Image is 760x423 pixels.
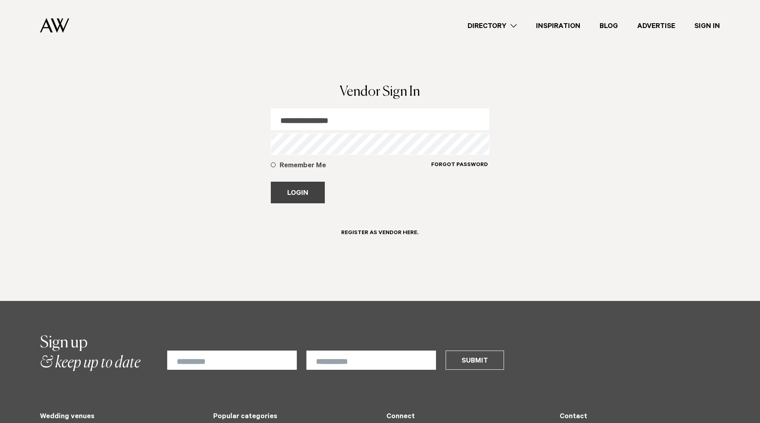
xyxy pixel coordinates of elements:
[560,413,720,421] h5: Contact
[431,162,488,169] h6: Forgot Password
[386,413,547,421] h5: Connect
[446,351,504,370] button: Submit
[40,333,140,373] h2: & keep up to date
[431,161,488,178] a: Forgot Password
[280,161,430,171] h5: Remember Me
[458,20,526,31] a: Directory
[271,85,489,99] h1: Vendor Sign In
[213,413,374,421] h5: Popular categories
[685,20,730,31] a: Sign In
[526,20,590,31] a: Inspiration
[40,413,200,421] h5: Wedding venues
[40,335,88,351] span: Sign up
[271,182,325,203] button: Login
[590,20,628,31] a: Blog
[341,230,418,237] h6: Register as Vendor here.
[628,20,685,31] a: Advertise
[40,18,69,33] img: Auckland Weddings Logo
[332,223,428,249] a: Register as Vendor here.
